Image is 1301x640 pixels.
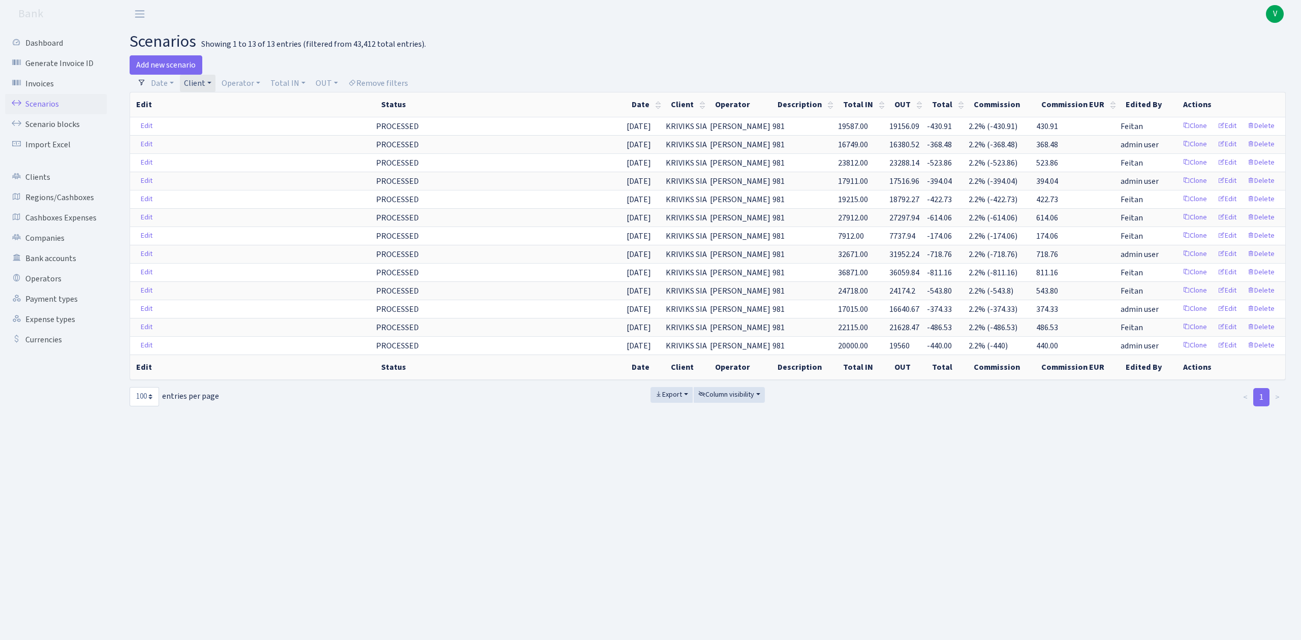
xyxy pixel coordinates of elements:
[130,55,202,75] a: Add new scenario
[627,212,651,223] span: [DATE]
[838,231,864,242] span: 7912.00
[838,304,868,315] span: 17015.00
[1178,319,1212,335] a: Clone
[1121,267,1143,279] span: Feitan
[772,285,785,297] span: 981
[694,387,765,403] button: Column visibility
[710,176,770,187] span: [PERSON_NAME]
[968,92,1035,117] th: Commission
[1121,157,1143,169] span: Feitan
[710,121,770,132] span: [PERSON_NAME]
[5,114,107,135] a: Scenario blocks
[772,139,785,150] span: 981
[5,289,107,309] a: Payment types
[666,285,707,297] span: KRIVIKS SIA
[5,208,107,228] a: Cashboxes Expenses
[1120,355,1177,379] th: Edited By
[180,75,215,92] a: Client
[218,75,264,92] a: Operator
[969,212,1017,223] span: 2.2% (-614.06)
[1121,175,1159,187] span: admin user
[376,304,419,315] span: PROCESSED
[1213,246,1241,262] a: Edit
[838,212,868,223] span: 27912.00
[136,319,157,335] a: Edit
[666,340,707,352] span: KRIVIKS SIA
[376,139,419,150] span: PROCESSED
[627,194,651,205] span: [DATE]
[969,322,1017,333] span: 2.2% (-486.53)
[5,248,107,269] a: Bank accounts
[969,139,1017,150] span: 2.2% (-368.48)
[710,212,770,223] span: [PERSON_NAME]
[5,228,107,248] a: Companies
[136,191,157,207] a: Edit
[889,267,919,278] span: 36059.84
[376,340,419,351] span: PROCESSED
[1121,120,1143,133] span: Feitan
[376,267,419,278] span: PROCESSED
[1036,304,1058,315] span: 374.33
[376,121,419,132] span: PROCESSED
[666,212,707,224] span: KRIVIKS SIA
[136,173,157,189] a: Edit
[1178,210,1212,226] a: Clone
[1178,228,1212,244] a: Clone
[838,176,868,187] span: 17911.00
[1036,157,1058,169] span: 523.86
[1036,267,1058,278] span: 811.16
[772,194,785,205] span: 981
[1213,118,1241,134] a: Edit
[1036,231,1058,242] span: 174.06
[1036,340,1058,351] span: 440.00
[627,121,651,132] span: [DATE]
[666,230,707,242] span: KRIVIKS SIA
[650,387,693,403] button: Export
[838,194,868,205] span: 19215.00
[1121,248,1159,261] span: admin user
[838,340,868,351] span: 20000.00
[136,301,157,317] a: Edit
[710,304,770,315] span: [PERSON_NAME]
[927,176,952,187] span: -394.04
[889,194,919,205] span: 18792.27
[1243,228,1279,244] a: Delete
[969,194,1017,205] span: 2.2% (-422.73)
[1213,265,1241,280] a: Edit
[927,340,952,351] span: -440.00
[130,92,375,117] th: Edit
[838,249,868,260] span: 32671.00
[927,121,952,132] span: -430.91
[136,210,157,226] a: Edit
[666,120,707,133] span: KRIVIKS SIA
[1213,137,1241,152] a: Edit
[1243,338,1279,354] a: Delete
[927,157,952,169] span: -523.86
[1036,121,1058,132] span: 430.91
[627,176,651,187] span: [DATE]
[889,157,919,169] span: 23288.14
[5,94,107,114] a: Scenarios
[772,121,785,132] span: 981
[889,249,919,260] span: 31952.24
[1035,92,1120,117] th: Commission EUR : activate to sort column ascending
[710,157,770,169] span: [PERSON_NAME]
[655,390,682,400] span: Export
[136,137,157,152] a: Edit
[698,390,754,400] span: Column visibility
[666,157,707,169] span: KRIVIKS SIA
[1178,155,1212,171] a: Clone
[136,228,157,244] a: Edit
[147,75,178,92] a: Date
[710,322,770,333] span: [PERSON_NAME]
[266,75,309,92] a: Total IN
[969,157,1017,169] span: 2.2% (-523.86)
[130,355,375,379] th: Edit
[771,92,837,117] th: Description : activate to sort column ascending
[136,338,157,354] a: Edit
[710,340,770,351] span: [PERSON_NAME]
[772,340,785,351] span: 981
[1036,212,1058,223] span: 614.06
[5,135,107,155] a: Import Excel
[889,340,910,351] span: 19560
